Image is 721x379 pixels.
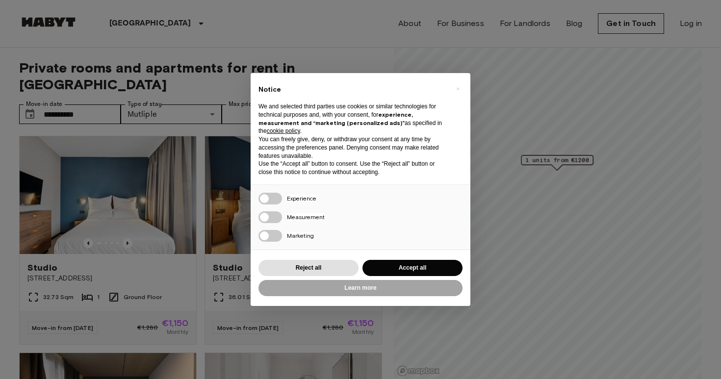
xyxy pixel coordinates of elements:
h2: Notice [258,85,447,95]
button: Accept all [362,260,463,276]
strong: experience, measurement and “marketing (personalized ads)” [258,111,413,126]
span: × [456,83,460,95]
span: Experience [287,195,316,202]
span: Measurement [287,213,325,221]
p: Use the “Accept all” button to consent. Use the “Reject all” button or close this notice to conti... [258,160,447,177]
a: cookie policy [267,127,300,134]
button: Learn more [258,280,463,296]
p: You can freely give, deny, or withdraw your consent at any time by accessing the preferences pane... [258,135,447,160]
p: We and selected third parties use cookies or similar technologies for technical purposes and, wit... [258,102,447,135]
button: Reject all [258,260,359,276]
button: Close this notice [450,81,465,97]
span: Marketing [287,232,314,239]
